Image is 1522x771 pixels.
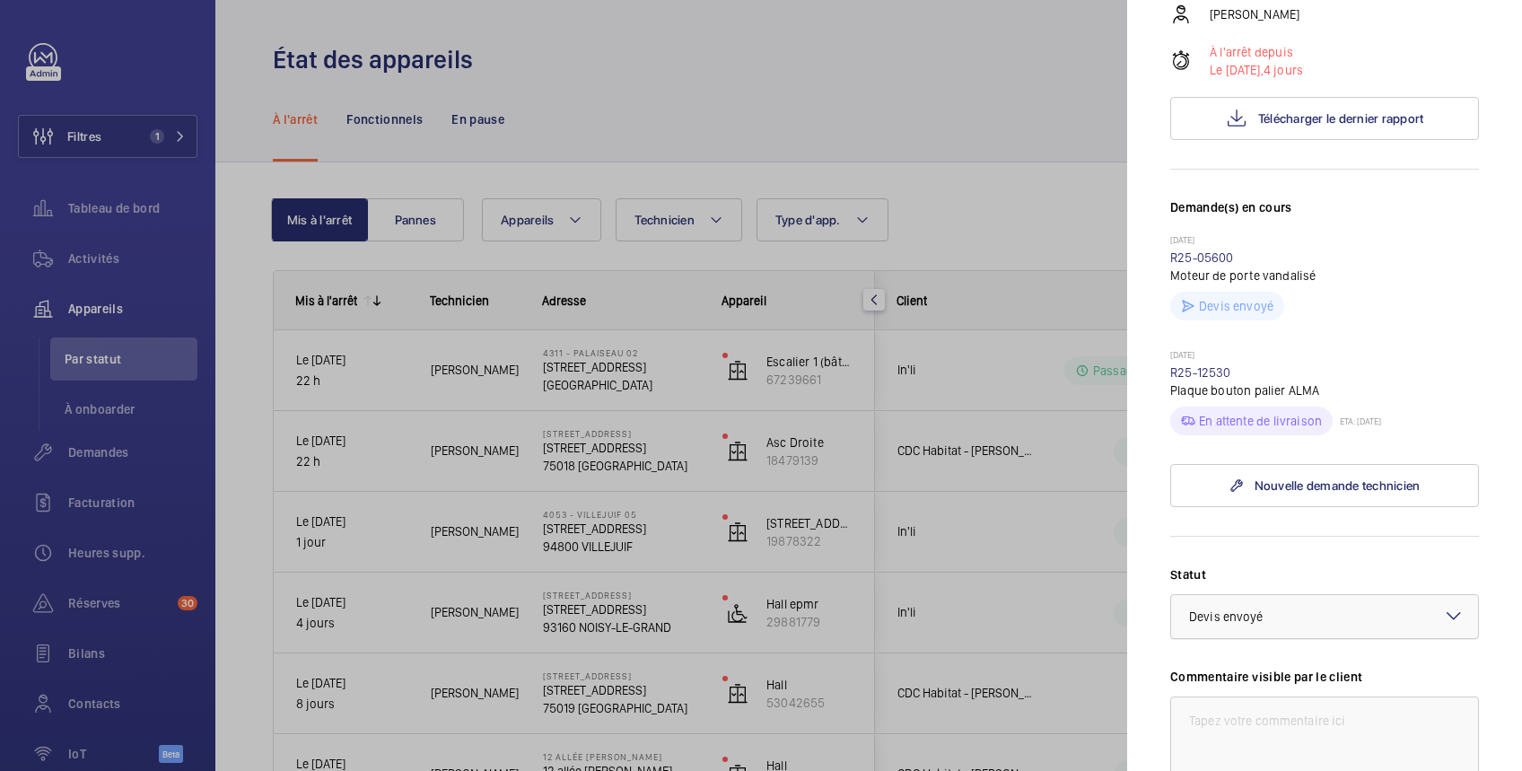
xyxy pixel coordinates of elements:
a: R25-05600 [1170,250,1234,265]
span: Le [DATE], [1210,63,1264,77]
button: Télécharger le dernier rapport [1170,97,1479,140]
a: R25-12530 [1170,365,1231,380]
p: Plaque bouton palier ALMA [1170,381,1479,399]
label: Commentaire visible par le client [1170,668,1479,686]
a: Nouvelle demande technicien [1170,464,1479,507]
p: [PERSON_NAME] [1210,5,1299,23]
p: En attente de livraison [1199,412,1322,430]
p: [DATE] [1170,234,1479,249]
label: Statut [1170,565,1479,583]
p: À l'arrêt depuis [1210,43,1303,61]
p: Moteur de porte vandalisé [1170,267,1479,285]
span: Télécharger le dernier rapport [1258,111,1424,126]
h3: Demande(s) en cours [1170,198,1479,234]
span: Devis envoyé [1189,609,1264,624]
p: 4 jours [1210,61,1303,79]
p: [DATE] [1170,349,1479,364]
p: ETA: [DATE] [1333,416,1381,426]
p: Devis envoyé [1199,297,1273,315]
